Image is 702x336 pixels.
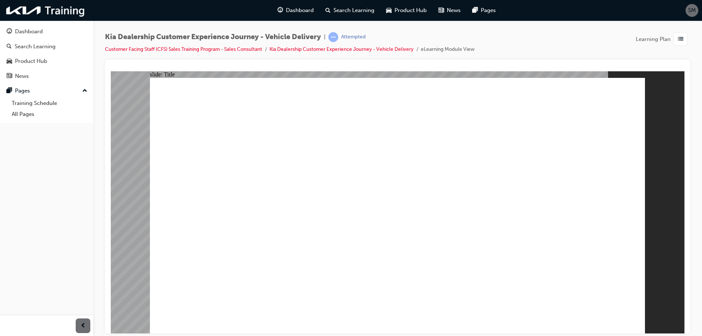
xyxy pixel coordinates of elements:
span: Kia Dealership Customer Experience Journey - Vehicle Delivery [105,33,321,41]
span: prev-icon [80,321,86,331]
div: Attempted [341,34,366,41]
span: news-icon [438,6,444,15]
span: news-icon [7,73,12,80]
span: search-icon [325,6,331,15]
li: eLearning Module View [421,45,475,54]
span: SM [688,6,696,15]
div: Pages [15,87,30,95]
span: car-icon [7,58,12,65]
span: Pages [481,6,496,15]
button: DashboardSearch LearningProduct HubNews [3,23,90,84]
a: Search Learning [3,40,90,53]
span: car-icon [386,6,392,15]
span: up-icon [82,86,87,96]
div: Product Hub [15,57,47,65]
span: list-icon [678,35,683,44]
button: Learning Plan [636,32,690,46]
span: pages-icon [472,6,478,15]
span: learningRecordVerb_ATTEMPT-icon [328,32,338,42]
a: car-iconProduct Hub [380,3,433,18]
div: News [15,72,29,80]
span: guage-icon [7,29,12,35]
a: All Pages [9,109,90,120]
a: Dashboard [3,25,90,38]
span: Search Learning [333,6,374,15]
div: Search Learning [15,42,56,51]
span: pages-icon [7,88,12,94]
a: Product Hub [3,54,90,68]
a: search-iconSearch Learning [320,3,380,18]
a: Kia Dealership Customer Experience Journey - Vehicle Delivery [269,46,414,52]
span: Learning Plan [636,35,671,44]
div: Dashboard [15,27,43,36]
button: Pages [3,84,90,98]
a: news-iconNews [433,3,467,18]
a: pages-iconPages [467,3,502,18]
button: SM [686,4,698,17]
a: guage-iconDashboard [272,3,320,18]
span: News [447,6,461,15]
span: Product Hub [395,6,427,15]
a: Customer Facing Staff (CFS) Sales Training Program - Sales Consultant [105,46,262,52]
a: Training Schedule [9,98,90,109]
img: kia-training [4,3,88,18]
span: guage-icon [278,6,283,15]
span: Dashboard [286,6,314,15]
span: | [324,33,325,41]
span: search-icon [7,44,12,50]
a: News [3,69,90,83]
